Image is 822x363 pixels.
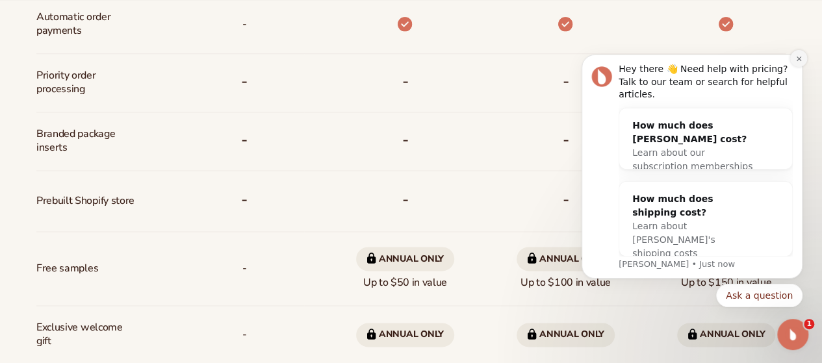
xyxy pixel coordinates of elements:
span: 1 [804,319,814,329]
span: - [242,12,247,36]
span: Annual only [517,247,615,271]
b: - [402,71,408,92]
span: Branded package inserts [36,122,137,160]
span: Annual only [356,323,454,347]
span: - [242,323,247,347]
iframe: Intercom notifications message [562,26,822,328]
b: - [241,189,248,210]
span: Up to $50 in value [356,242,454,295]
span: Automatic order payments [36,5,137,43]
span: Annual only [517,323,615,347]
span: Prebuilt Shopify store [36,189,135,213]
b: - [402,129,408,150]
span: Up to $100 in value [517,242,615,295]
span: Free samples [36,257,98,281]
span: Exclusive welcome gift [36,316,137,353]
span: Annual only [677,323,775,347]
b: - [241,129,248,150]
b: - [402,189,408,210]
span: - [242,257,247,281]
span: Annual only [356,247,454,271]
b: - [241,71,248,92]
iframe: Intercom live chat [777,319,808,350]
span: Priority order processing [36,64,137,101]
